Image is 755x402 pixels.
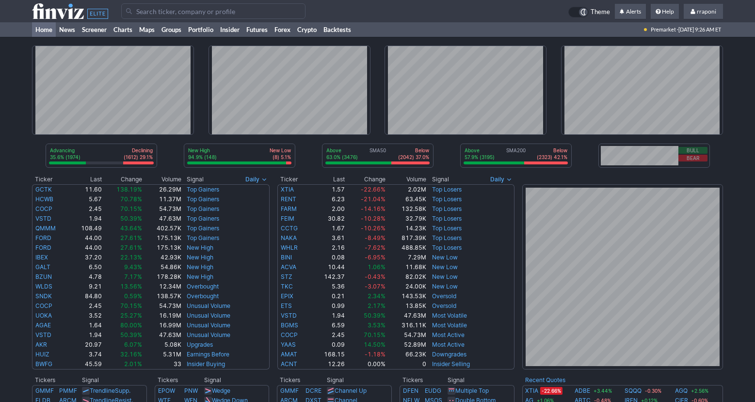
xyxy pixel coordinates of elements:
[432,273,458,280] a: New Low
[187,331,230,338] a: Unusual Volume
[187,254,213,261] a: New High
[280,387,299,394] a: GMMF
[675,386,688,396] a: AGQ
[311,340,345,350] td: 0.09
[204,375,270,385] th: Signal
[158,387,175,394] a: EPOW
[187,292,219,300] a: Overbought
[184,387,198,394] a: PNW
[124,360,142,368] span: 2.01%
[432,176,449,183] span: Signal
[143,330,182,340] td: 47.63M
[243,175,270,184] button: Signals interval
[432,331,465,338] a: Most Active
[120,225,142,232] span: 43.64%
[143,350,182,359] td: 5.31M
[50,147,80,154] p: Advancing
[361,205,386,212] span: -14.16%
[102,175,143,184] th: Change
[311,233,345,243] td: 3.61
[311,359,345,370] td: 12.26
[361,225,386,232] span: -10.26%
[120,283,142,290] span: 13.56%
[69,340,102,350] td: 20.97
[386,272,427,282] td: 82.02K
[425,387,441,394] a: EUDG
[326,147,358,154] p: Above
[311,282,345,291] td: 5.36
[386,184,427,194] td: 2.02M
[120,215,142,222] span: 50.39%
[187,273,213,280] a: New High
[432,360,470,368] a: Insider Selling
[35,312,52,319] a: UOKA
[35,351,49,358] a: HUIZ
[281,195,296,203] a: RENT
[311,243,345,253] td: 2.16
[386,175,427,184] th: Volume
[143,204,182,214] td: 54.73M
[684,4,723,19] a: rraponi
[69,204,102,214] td: 2.45
[120,312,142,319] span: 25.27%
[281,312,297,319] a: VSTD
[386,321,427,330] td: 316.11K
[187,263,213,271] a: New High
[525,376,565,384] a: Recent Quotes
[335,387,367,394] a: Channel Up
[50,154,80,161] p: 35.6% (1974)
[386,282,427,291] td: 24.00K
[697,8,716,15] span: rraponi
[120,331,142,338] span: 50.39%
[155,375,204,385] th: Tickers
[386,340,427,350] td: 52.89M
[143,291,182,301] td: 138.57K
[35,234,51,241] a: FORD
[432,312,467,319] a: Most Volatile
[386,224,427,233] td: 14.23K
[320,22,354,37] a: Backtests
[69,175,102,184] th: Last
[143,214,182,224] td: 47.63M
[120,351,142,358] span: 32.16%
[311,291,345,301] td: 0.21
[592,387,613,395] span: +3.44%
[281,322,298,329] a: BGMS
[187,283,219,290] a: Overbought
[270,147,291,154] p: New Low
[432,244,462,251] a: Top Losers
[143,233,182,243] td: 175.13K
[143,359,182,370] td: 33
[678,22,721,37] span: [DATE] 9:26 AM ET
[69,291,102,301] td: 84.80
[525,386,538,396] a: XTIA
[365,273,386,280] span: -0.43%
[281,283,293,290] a: TKC
[386,204,427,214] td: 132.58K
[311,184,345,194] td: 1.57
[187,205,219,212] a: Top Gainers
[281,234,297,241] a: NAKA
[368,302,386,309] span: 2.17%
[615,4,646,19] a: Alerts
[212,387,230,394] a: Wedge
[281,331,298,338] a: COCP
[386,194,427,204] td: 63.45K
[361,215,386,222] span: -10.28%
[490,175,504,184] span: Daily
[281,254,292,261] a: BINI
[281,215,294,222] a: FEIM
[311,224,345,233] td: 1.67
[143,272,182,282] td: 178.28K
[386,350,427,359] td: 66.23K
[35,263,50,271] a: GALT
[311,350,345,359] td: 168.15
[386,311,427,321] td: 47.63M
[120,195,142,203] span: 70.78%
[386,253,427,262] td: 7.29M
[120,254,142,261] span: 22.13%
[187,351,229,358] a: Earnings Before
[432,234,462,241] a: Top Losers
[311,204,345,214] td: 2.00
[368,263,386,271] span: 1.06%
